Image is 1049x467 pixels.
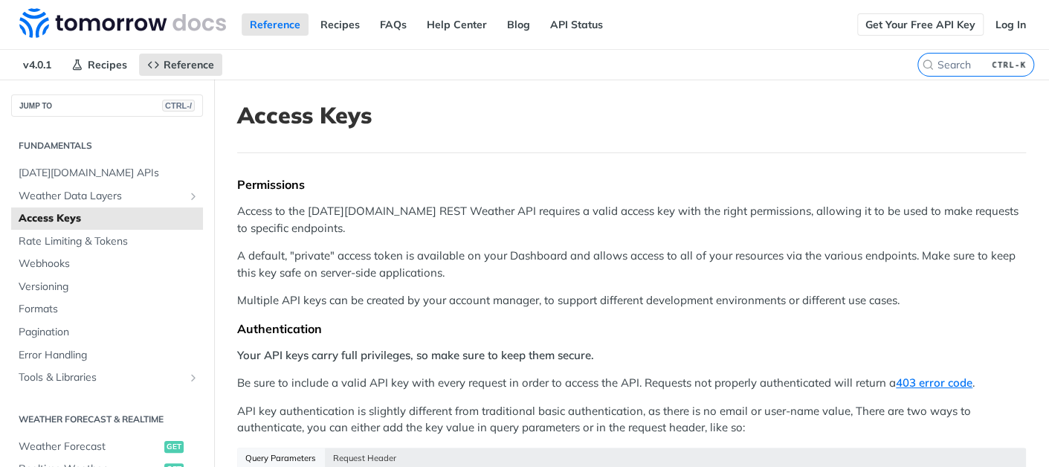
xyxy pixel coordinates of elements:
a: Access Keys [11,207,203,230]
a: Help Center [419,13,495,36]
a: Recipes [312,13,368,36]
span: Recipes [88,58,127,71]
a: Formats [11,298,203,321]
span: Pagination [19,325,199,340]
kbd: CTRL-K [988,57,1030,72]
a: Reference [242,13,309,36]
p: Multiple API keys can be created by your account manager, to support different development enviro... [237,292,1026,309]
span: Versioning [19,280,199,294]
div: Authentication [237,321,1026,336]
button: Show subpages for Weather Data Layers [187,190,199,202]
span: Error Handling [19,348,199,363]
span: Access Keys [19,211,199,226]
strong: Your API keys carry full privileges, so make sure to keep them secure. [237,348,594,362]
p: A default, "private" access token is available on your Dashboard and allows access to all of your... [237,248,1026,281]
span: Webhooks [19,257,199,271]
a: [DATE][DOMAIN_NAME] APIs [11,162,203,184]
span: Tools & Libraries [19,370,184,385]
span: CTRL-/ [162,100,195,112]
span: Weather Forecast [19,439,161,454]
p: Be sure to include a valid API key with every request in order to access the API. Requests not pr... [237,375,1026,392]
span: Formats [19,302,199,317]
svg: Search [922,59,934,71]
span: [DATE][DOMAIN_NAME] APIs [19,166,199,181]
span: Rate Limiting & Tokens [19,234,199,249]
img: Tomorrow.io Weather API Docs [19,8,226,38]
a: Pagination [11,321,203,344]
h2: Weather Forecast & realtime [11,413,203,426]
a: 403 error code [896,376,972,390]
a: Get Your Free API Key [857,13,984,36]
a: FAQs [372,13,415,36]
a: Weather Data LayersShow subpages for Weather Data Layers [11,185,203,207]
h1: Access Keys [237,102,1026,129]
a: API Status [542,13,611,36]
a: Webhooks [11,253,203,275]
h2: Fundamentals [11,139,203,152]
span: v4.0.1 [15,54,59,76]
span: get [164,441,184,453]
div: Permissions [237,177,1026,192]
a: Reference [139,54,222,76]
span: Reference [164,58,214,71]
a: Rate Limiting & Tokens [11,231,203,253]
button: JUMP TOCTRL-/ [11,94,203,117]
a: Weather Forecastget [11,436,203,458]
button: Show subpages for Tools & Libraries [187,372,199,384]
a: Blog [499,13,538,36]
p: Access to the [DATE][DOMAIN_NAME] REST Weather API requires a valid access key with the right per... [237,203,1026,236]
a: Error Handling [11,344,203,367]
a: Tools & LibrariesShow subpages for Tools & Libraries [11,367,203,389]
p: API key authentication is slightly different from traditional basic authentication, as there is n... [237,403,1026,437]
span: Weather Data Layers [19,189,184,204]
a: Log In [987,13,1034,36]
a: Versioning [11,276,203,298]
a: Recipes [63,54,135,76]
